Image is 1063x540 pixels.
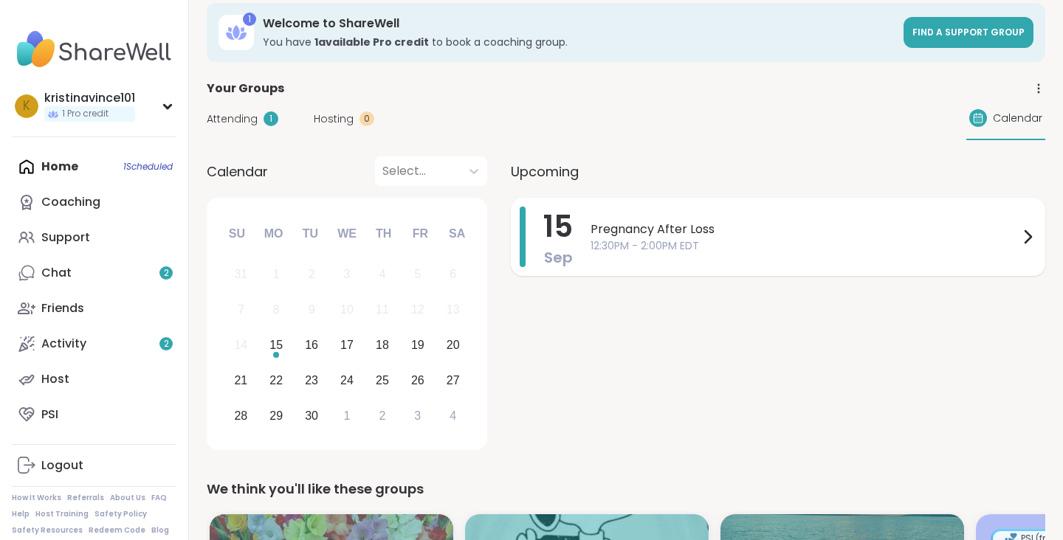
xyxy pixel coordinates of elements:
[261,294,292,326] div: Not available Monday, September 8th, 2025
[67,493,104,503] a: Referrals
[12,326,176,361] a: Activity2
[207,162,268,181] span: Calendar
[411,370,424,390] div: 26
[263,35,895,49] h3: You have to book a coaching group.
[340,335,354,355] div: 17
[314,35,429,49] b: 1 available Pro credit
[360,111,374,126] div: 0
[234,335,247,355] div: 14
[450,406,456,426] div: 4
[264,111,278,126] div: 1
[164,338,169,350] span: 2
[164,267,169,280] span: 2
[544,247,573,268] span: Sep
[269,406,283,426] div: 29
[447,370,460,390] div: 27
[225,259,257,291] div: Not available Sunday, August 31st, 2025
[511,162,579,181] span: Upcoming
[23,97,30,116] span: k
[437,294,469,326] div: Not available Saturday, September 13th, 2025
[414,406,421,426] div: 3
[151,493,167,503] a: FAQ
[414,264,421,284] div: 5
[94,509,147,519] a: Safety Policy
[35,509,89,519] a: Host Training
[234,406,247,426] div: 28
[543,206,573,247] span: 15
[41,194,100,210] div: Coaching
[305,335,318,355] div: 16
[225,294,257,326] div: Not available Sunday, September 7th, 2025
[207,479,1045,499] div: We think you'll like these groups
[257,218,289,250] div: Mo
[437,259,469,291] div: Not available Saturday, September 6th, 2025
[402,364,433,396] div: Choose Friday, September 26th, 2025
[243,13,256,26] div: 1
[238,300,244,319] div: 7
[367,364,399,396] div: Choose Thursday, September 25th, 2025
[223,257,470,433] div: month 2025-09
[591,221,1019,238] span: Pregnancy After Loss
[273,264,280,284] div: 1
[273,300,280,319] div: 8
[261,330,292,361] div: Choose Monday, September 15th, 2025
[263,15,895,32] h3: Welcome to ShareWell
[305,406,318,426] div: 30
[379,264,385,284] div: 4
[368,218,400,250] div: Th
[344,406,351,426] div: 1
[225,330,257,361] div: Not available Sunday, September 14th, 2025
[41,457,83,474] div: Logout
[12,509,30,519] a: Help
[261,364,292,396] div: Choose Monday, September 22nd, 2025
[234,370,247,390] div: 21
[44,90,135,106] div: kristinavince101
[344,264,351,284] div: 3
[41,336,86,352] div: Activity
[411,335,424,355] div: 19
[41,406,58,423] div: PSI
[12,24,176,75] img: ShareWell Nav Logo
[221,218,253,250] div: Su
[225,400,257,432] div: Choose Sunday, September 28th, 2025
[993,111,1042,126] span: Calendar
[379,406,385,426] div: 2
[376,335,389,355] div: 18
[207,111,258,127] span: Attending
[402,294,433,326] div: Not available Friday, September 12th, 2025
[12,493,61,503] a: How It Works
[340,300,354,319] div: 10
[309,300,315,319] div: 9
[12,448,176,483] a: Logout
[294,218,326,250] div: Tu
[437,364,469,396] div: Choose Saturday, September 27th, 2025
[296,364,328,396] div: Choose Tuesday, September 23rd, 2025
[331,400,363,432] div: Choose Wednesday, October 1st, 2025
[269,335,283,355] div: 15
[331,330,363,361] div: Choose Wednesday, September 17th, 2025
[450,264,456,284] div: 6
[12,184,176,220] a: Coaching
[41,371,69,387] div: Host
[305,370,318,390] div: 23
[296,330,328,361] div: Choose Tuesday, September 16th, 2025
[12,291,176,326] a: Friends
[41,265,72,281] div: Chat
[912,26,1025,38] span: Find a support group
[411,300,424,319] div: 12
[296,400,328,432] div: Choose Tuesday, September 30th, 2025
[110,493,145,503] a: About Us
[367,294,399,326] div: Not available Thursday, September 11th, 2025
[296,259,328,291] div: Not available Tuesday, September 2nd, 2025
[225,364,257,396] div: Choose Sunday, September 21st, 2025
[309,264,315,284] div: 2
[151,525,169,536] a: Blog
[234,264,247,284] div: 31
[367,330,399,361] div: Choose Thursday, September 18th, 2025
[207,80,284,97] span: Your Groups
[402,330,433,361] div: Choose Friday, September 19th, 2025
[12,397,176,432] a: PSI
[367,259,399,291] div: Not available Thursday, September 4th, 2025
[331,294,363,326] div: Not available Wednesday, September 10th, 2025
[404,218,436,250] div: Fr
